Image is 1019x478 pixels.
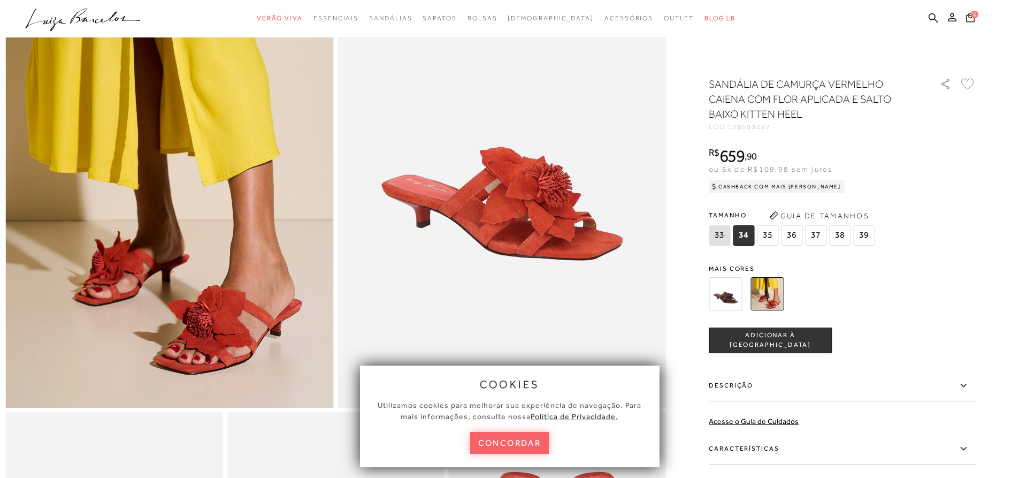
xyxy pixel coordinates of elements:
span: Bolsas [468,14,497,22]
button: ADICIONAR À [GEOGRAPHIC_DATA] [709,328,832,353]
div: Cashback com Mais [PERSON_NAME] [709,180,845,193]
span: Verão Viva [257,14,303,22]
span: 33 [709,225,730,246]
span: 659 [719,146,745,165]
span: Outlet [664,14,694,22]
label: Características [709,434,976,465]
div: CÓD: [709,124,923,130]
span: 90 [747,150,757,162]
span: 0 [971,11,978,18]
a: categoryNavScreenReaderText [423,9,456,28]
a: categoryNavScreenReaderText [468,9,497,28]
button: concordar [470,432,549,454]
span: cookies [480,378,540,390]
span: 36 [781,225,802,246]
button: 0 [963,12,978,26]
span: ou 6x de R$109,98 sem juros [709,165,832,173]
span: 38 [829,225,851,246]
span: 37 [805,225,826,246]
span: Sandálias [369,14,412,22]
span: Mais cores [709,265,976,272]
img: SANDÁLIA DE CAMURÇA VERMELHO CAIENA COM FLOR APLICADA E SALTO BAIXO KITTEN HEEL [750,277,784,310]
span: Tamanho [709,207,877,223]
a: categoryNavScreenReaderText [313,9,358,28]
span: [DEMOGRAPHIC_DATA] [508,14,594,22]
span: Acessórios [604,14,653,22]
a: Política de Privacidade. [531,412,618,421]
button: Guia de Tamanhos [765,207,872,224]
a: categoryNavScreenReaderText [604,9,653,28]
span: 138500282 [728,123,771,131]
label: Descrição [709,370,976,401]
a: Acesse o Guia de Cuidados [709,417,799,426]
a: categoryNavScreenReaderText [257,9,303,28]
span: 34 [733,225,754,246]
h1: SANDÁLIA DE CAMURÇA VERMELHO CAIENA COM FLOR APLICADA E SALTO BAIXO KITTEN HEEL [709,77,909,122]
i: R$ [709,148,719,157]
i: , [745,151,757,161]
a: BLOG LB [704,9,735,28]
span: ADICIONAR À [GEOGRAPHIC_DATA] [709,331,831,350]
span: 39 [853,225,875,246]
span: Sapatos [423,14,456,22]
span: Utilizamos cookies para melhorar sua experiência de navegação. Para mais informações, consulte nossa [378,401,641,421]
span: 35 [757,225,778,246]
span: BLOG LB [704,14,735,22]
a: noSubCategoriesText [508,9,594,28]
a: categoryNavScreenReaderText [369,9,412,28]
a: categoryNavScreenReaderText [664,9,694,28]
span: Essenciais [313,14,358,22]
img: SANDÁLIA DE CAMURÇA CAFÉ COM FLOR APLICADA E SALTO BAIXO KITTEN HEEL [709,277,742,310]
